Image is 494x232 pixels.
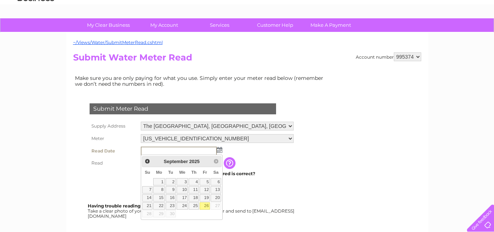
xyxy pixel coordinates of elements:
a: Customer Help [245,18,305,32]
b: Having trouble reading your meter? [88,203,170,209]
th: Supply Address [88,120,139,132]
a: 13 [211,186,221,194]
div: Submit Meter Read [90,103,276,114]
a: 26 [200,202,210,210]
a: 7 [142,186,152,194]
span: Wednesday [179,170,185,174]
span: Friday [203,170,207,174]
span: Prev [144,158,150,164]
a: 6 [211,178,221,185]
img: logo.png [17,19,54,41]
a: Contact [445,31,463,37]
a: 4 [189,178,199,185]
a: 2 [166,178,176,185]
th: Read [88,157,139,169]
a: Blog [430,31,441,37]
span: September [164,159,188,164]
a: My Clear Business [78,18,139,32]
a: Log out [470,31,487,37]
a: 25 [189,202,199,210]
a: 23 [166,202,176,210]
a: 22 [153,202,165,210]
a: 9 [166,186,176,194]
a: 19 [200,194,210,202]
a: Energy [384,31,400,37]
a: Services [189,18,250,32]
span: Sunday [145,170,150,174]
div: Clear Business is a trading name of Verastar Limited (registered in [GEOGRAPHIC_DATA] No. 3667643... [75,4,420,36]
span: Tuesday [168,170,173,174]
a: 11 [189,186,199,194]
a: Prev [143,157,151,166]
a: Water [365,31,379,37]
a: 0333 014 3131 [356,4,407,13]
a: 24 [177,202,188,210]
a: 3 [177,178,188,185]
a: Telecoms [404,31,426,37]
a: 20 [211,194,221,202]
a: 17 [177,194,188,202]
a: 16 [166,194,176,202]
a: 8 [153,186,165,194]
a: 10 [177,186,188,194]
span: Saturday [214,170,219,174]
a: 12 [200,186,210,194]
h2: Submit Water Meter Read [73,52,421,66]
td: Are you sure the read you have entered is correct? [139,169,295,178]
img: ... [217,147,222,153]
a: Make A Payment [301,18,361,32]
a: 14 [142,194,152,202]
th: Meter [88,132,139,145]
span: Monday [156,170,162,174]
a: 21 [142,202,152,210]
input: Information [224,157,237,169]
th: Read Date [88,145,139,157]
a: My Account [134,18,194,32]
a: 15 [153,194,165,202]
span: Thursday [191,170,196,174]
a: 1 [153,178,165,185]
div: Take a clear photo of your readings, tell us which supply it's for and send to [EMAIL_ADDRESS][DO... [88,203,295,218]
span: 2025 [189,159,199,164]
div: Account number [356,52,421,61]
a: 5 [200,178,210,185]
a: 18 [189,194,199,202]
td: Make sure you are only paying for what you use. Simply enter your meter read below (remember we d... [73,73,329,89]
a: ~/Views/Water/SubmitMeterRead.cshtml [73,40,163,45]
